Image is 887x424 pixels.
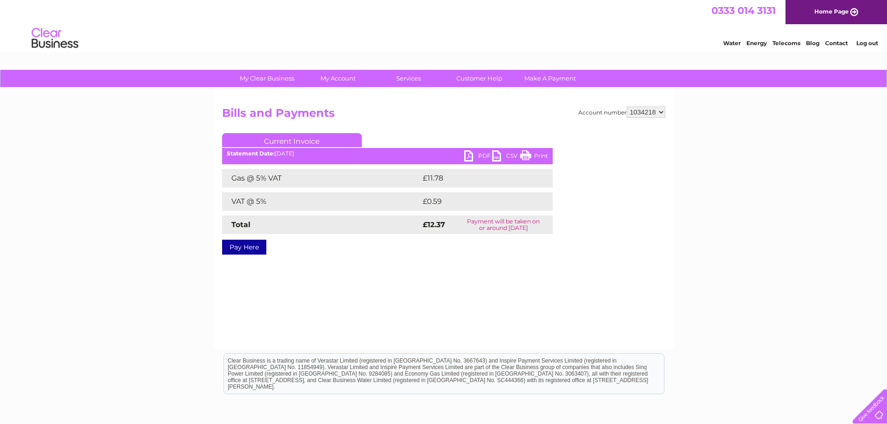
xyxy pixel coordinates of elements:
strong: Total [231,220,251,229]
a: Water [723,40,741,47]
a: CSV [492,150,520,164]
div: Clear Business is a trading name of Verastar Limited (registered in [GEOGRAPHIC_DATA] No. 3667643... [224,5,664,45]
a: Services [370,70,447,87]
a: My Account [299,70,376,87]
a: Print [520,150,548,164]
a: Blog [806,40,819,47]
strong: £12.37 [423,220,445,229]
a: My Clear Business [229,70,305,87]
td: £11.78 [420,169,532,188]
a: Contact [825,40,848,47]
h2: Bills and Payments [222,107,665,124]
div: [DATE] [222,150,553,157]
a: 0333 014 3131 [711,5,776,16]
td: Payment will be taken on or around [DATE] [454,215,552,234]
a: Telecoms [772,40,800,47]
b: Statement Date: [227,150,275,157]
a: Log out [856,40,878,47]
a: Pay Here [222,240,266,255]
a: Energy [746,40,767,47]
img: logo.png [31,24,79,53]
a: Customer Help [441,70,518,87]
div: Account number [578,107,665,118]
a: Make A Payment [512,70,589,87]
td: £0.59 [420,192,531,211]
td: VAT @ 5% [222,192,420,211]
a: Current Invoice [222,133,362,147]
a: PDF [464,150,492,164]
td: Gas @ 5% VAT [222,169,420,188]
